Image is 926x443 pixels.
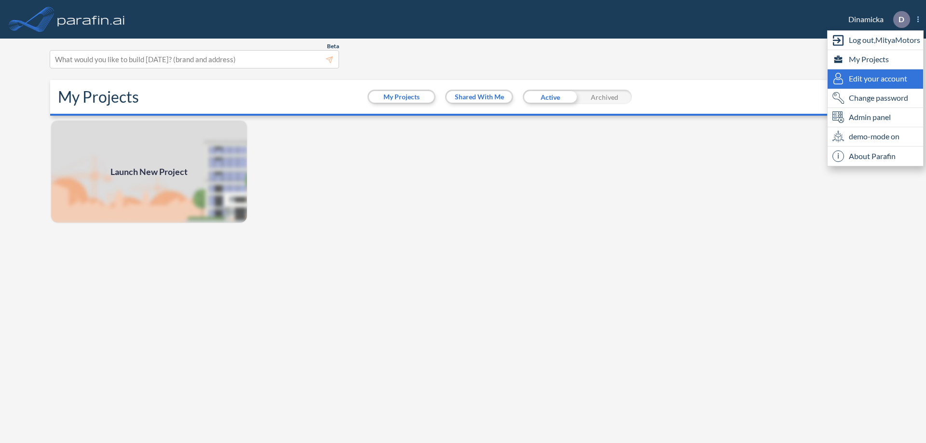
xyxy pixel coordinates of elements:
[828,108,923,127] div: Admin panel
[849,111,891,123] span: Admin panel
[327,42,339,50] span: Beta
[55,10,127,29] img: logo
[50,120,248,224] img: add
[849,150,896,162] span: About Parafin
[899,15,904,24] p: D
[58,88,139,106] h2: My Projects
[849,73,907,84] span: Edit your account
[369,91,434,103] button: My Projects
[110,165,188,178] span: Launch New Project
[50,120,248,224] a: Launch New Project
[577,90,632,104] div: Archived
[828,31,923,50] div: Log out
[849,131,899,142] span: demo-mode on
[828,89,923,108] div: Change password
[828,69,923,89] div: Edit user
[447,91,512,103] button: Shared With Me
[828,50,923,69] div: My Projects
[832,150,844,162] span: i
[834,11,919,28] div: Dinamicka
[849,34,920,46] span: Log out, MityaMotors
[849,92,908,104] span: Change password
[828,127,923,147] div: demo-mode on
[849,54,889,65] span: My Projects
[828,147,923,166] div: About Parafin
[523,90,577,104] div: Active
